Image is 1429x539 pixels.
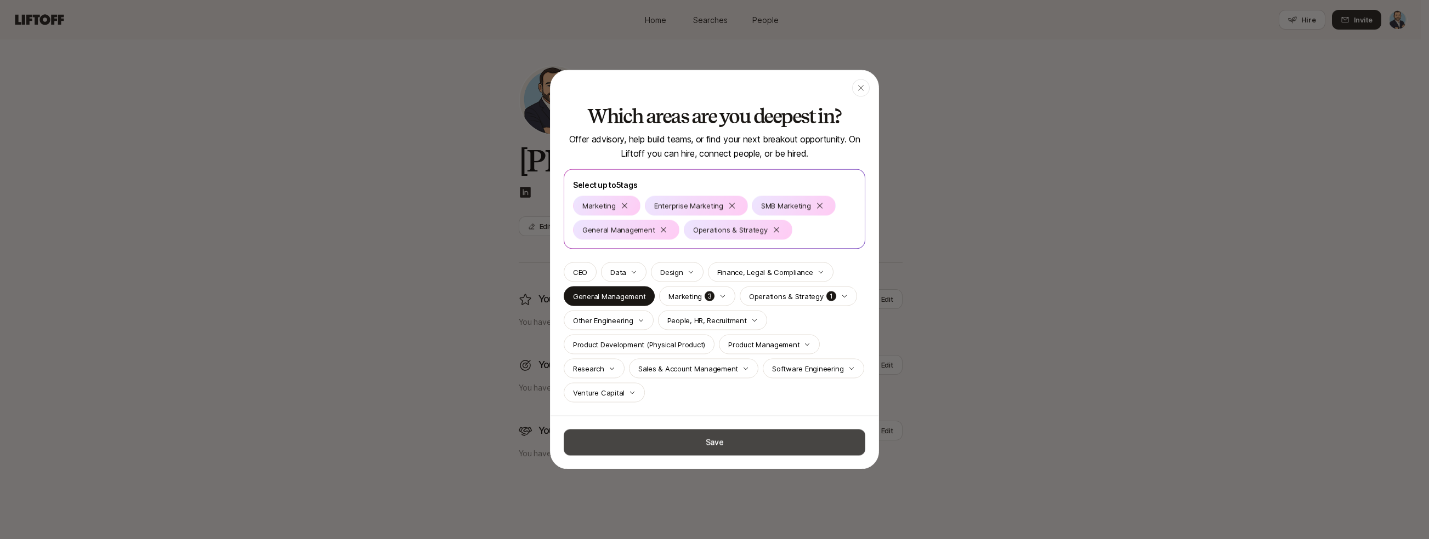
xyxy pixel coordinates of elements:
p: Marketing [668,291,702,302]
p: 1 [826,291,837,302]
div: Marketing [668,291,715,302]
button: Finance, Legal & Compliance [708,262,833,282]
button: Other Engineering [564,311,654,330]
p: Data [610,267,626,278]
p: 3 [704,291,715,302]
p: Enterprise Marketing [654,200,723,211]
p: Venture Capital [573,387,625,398]
p: People, HR, Recruitment [667,315,747,326]
button: Sales & Account Management [629,359,758,379]
p: SMB Marketing [761,200,811,211]
p: Marketing [582,200,616,211]
p: CEO [573,267,587,278]
p: Product Management [728,339,799,350]
button: Save [564,429,865,456]
p: Offer advisory, help build teams, or find your next breakout opportunity. On Liftoff you can hire... [564,132,865,160]
p: Design [660,267,683,278]
p: Product Development (Physical Product) [573,339,705,350]
p: Other Engineering [573,315,633,326]
h2: Which areas are you deepest in? [564,106,865,128]
p: Select up to 5 tags [573,179,856,192]
p: Software Engineering [772,363,844,374]
p: Operations & Strategy [749,291,824,302]
button: Venture Capital [564,383,645,403]
button: Product Management [719,335,820,354]
p: General Management [582,225,655,236]
p: Operations & Strategy [693,225,768,236]
div: Operations & Strategy [749,291,837,302]
button: People, HR, Recruitment [658,311,767,330]
p: Finance, Legal & Compliance [717,267,813,278]
button: Operations & Strategy1 [740,286,857,306]
p: Research [573,363,604,374]
button: Software Engineering [763,359,864,379]
p: Sales & Account Management [638,363,738,374]
button: Research [564,359,625,379]
button: Data [601,262,647,282]
p: General Management [573,291,645,302]
button: Marketing3 [659,286,735,306]
button: Design [651,262,703,282]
